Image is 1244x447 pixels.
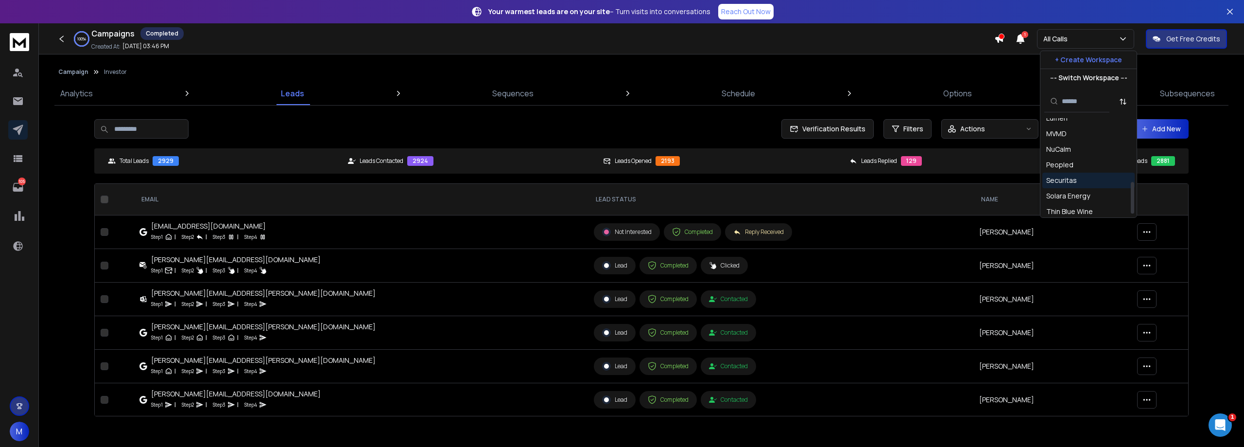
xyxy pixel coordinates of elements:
[237,266,239,275] p: |
[1154,82,1221,105] a: Subsequences
[174,299,176,309] p: |
[151,255,321,265] div: [PERSON_NAME][EMAIL_ADDRESS][DOMAIN_NAME]
[182,299,194,309] p: Step 2
[709,295,748,303] div: Contacted
[244,366,257,376] p: Step 4
[213,333,225,342] p: Step 3
[8,178,28,197] a: 105
[973,184,1131,215] th: NAME
[213,299,225,309] p: Step 3
[709,262,740,269] div: Clicked
[648,261,689,270] div: Completed
[960,124,985,134] p: Actions
[237,333,239,342] p: |
[602,295,627,304] div: Lead
[151,232,163,242] p: Step 1
[722,88,755,99] p: Schedule
[1113,92,1133,111] button: Sort by Sort A-Z
[588,184,973,215] th: LEAD STATUS
[798,124,865,134] span: Verification Results
[58,68,88,76] button: Campaign
[151,389,321,399] div: [PERSON_NAME][EMAIL_ADDRESS][DOMAIN_NAME]
[360,157,403,165] p: Leads Contacted
[151,221,267,231] div: [EMAIL_ADDRESS][DOMAIN_NAME]
[151,356,376,365] div: [PERSON_NAME][EMAIL_ADDRESS][PERSON_NAME][DOMAIN_NAME]
[151,322,376,332] div: [PERSON_NAME][EMAIL_ADDRESS][PERSON_NAME][DOMAIN_NAME]
[10,422,29,441] button: M
[182,266,194,275] p: Step 2
[602,328,627,337] div: Lead
[182,366,194,376] p: Step 2
[709,362,748,370] div: Contacted
[244,400,257,410] p: Step 4
[903,124,923,134] span: Filters
[602,362,627,371] div: Lead
[1046,129,1067,139] div: MVMD
[648,328,689,337] div: Completed
[672,228,713,236] div: Completed
[901,156,922,166] div: 129
[213,366,225,376] p: Step 3
[648,362,689,371] div: Completed
[91,43,121,51] p: Created At:
[244,333,257,342] p: Step 4
[709,396,748,404] div: Contacted
[18,178,26,185] p: 105
[1046,113,1068,123] div: Lumen
[709,329,748,337] div: Contacted
[213,400,225,410] p: Step 3
[1046,160,1073,170] div: Peopled
[1228,413,1236,421] span: 1
[1046,207,1093,216] div: Thin Blue Wine
[60,88,93,99] p: Analytics
[615,157,652,165] p: Leads Opened
[492,88,534,99] p: Sequences
[244,299,257,309] p: Step 4
[718,4,774,19] a: Reach Out Now
[716,82,761,105] a: Schedule
[151,266,163,275] p: Step 1
[973,350,1131,383] td: [PERSON_NAME]
[407,156,433,166] div: 2924
[488,7,610,16] strong: Your warmest leads are on your site
[104,68,127,76] p: Investor
[1021,31,1028,38] span: 1
[973,316,1131,350] td: [PERSON_NAME]
[973,283,1131,316] td: [PERSON_NAME]
[656,156,680,166] div: 2193
[237,366,239,376] p: |
[213,232,225,242] p: Step 3
[488,7,710,17] p: – Turn visits into conversations
[206,232,207,242] p: |
[134,184,588,215] th: EMAIL
[174,333,176,342] p: |
[174,232,176,242] p: |
[937,82,978,105] a: Options
[1055,55,1122,65] p: + Create Workspace
[174,266,176,275] p: |
[275,82,310,105] a: Leads
[153,156,179,166] div: 2929
[244,266,257,275] p: Step 4
[1151,156,1175,166] div: 2881
[151,299,163,309] p: Step 1
[151,400,163,410] p: Step 1
[151,366,163,376] p: Step 1
[1046,191,1090,201] div: Solara Energy
[602,395,627,404] div: Lead
[1166,34,1220,44] p: Get Free Credits
[1043,34,1071,44] p: All Calls
[1046,144,1071,154] div: NuCalm
[174,400,176,410] p: |
[237,400,239,410] p: |
[486,82,539,105] a: Sequences
[237,299,239,309] p: |
[213,266,225,275] p: Step 3
[733,228,784,236] div: Reply Received
[91,28,135,39] h1: Campaigns
[602,261,627,270] div: Lead
[10,33,29,51] img: logo
[861,157,897,165] p: Leads Replied
[721,7,771,17] p: Reach Out Now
